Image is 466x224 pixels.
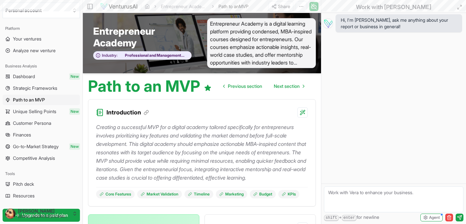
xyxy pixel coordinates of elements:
[420,214,443,221] button: Agent
[69,143,80,150] span: New
[13,97,45,103] span: Path to an MVP
[269,80,309,93] a: Go to next page
[18,214,70,219] span: [EMAIL_ADDRESS][DOMAIN_NAME]
[3,23,80,34] div: Platform
[341,17,457,30] span: Hi, I'm [PERSON_NAME], ask me anything about your report or business in general!
[3,61,80,71] div: Business Analysis
[13,193,35,199] span: Resources
[3,206,80,221] button: [PERSON_NAME][EMAIL_ADDRESS][DOMAIN_NAME]
[216,190,247,198] a: Marketing
[137,190,182,198] a: Market Validation
[88,78,212,94] h1: Path to an MVP
[13,73,35,80] span: Dashboard
[93,25,192,49] span: Entrepreneur Academy
[3,45,80,56] a: Analyze new venture
[3,153,80,163] a: Competitive Analysis
[13,36,41,42] span: Your ventures
[96,190,135,198] a: Core Features
[323,18,333,29] img: Vera
[3,106,80,117] a: Unique Selling PointsNew
[3,130,80,140] a: Finances
[3,191,80,201] a: Resources
[13,155,55,161] span: Competitive Analysis
[13,181,34,187] span: Pitch deck
[184,190,213,198] a: Timeline
[218,80,267,93] a: Go to previous page
[3,34,80,44] a: Your ventures
[218,80,309,93] nav: pagination
[13,120,51,126] span: Customer Persona
[5,208,16,219] img: ACg8ocIQWSdStwBUlvGrNrH_7B5PMOwv8Mg8N-tSITRAP9NrEZjTPLis=s96-c
[207,18,316,68] span: Entrepreneur Academy is a digital learning platform providing condensed, MBA-inspired courses des...
[3,179,80,189] a: Pitch deck
[18,208,70,214] span: [PERSON_NAME]
[3,169,80,179] div: Tools
[324,215,339,221] kbd: shift
[274,83,300,89] span: Next section
[13,132,31,138] span: Finances
[13,143,59,150] span: Go-to-Market Strategy
[278,190,299,198] a: KPIs
[3,95,80,105] a: Path to an MVP
[69,108,80,115] span: New
[102,53,117,58] span: Industry:
[3,141,80,152] a: Go-to-Market StrategyNew
[3,71,80,82] a: DashboardNew
[324,214,379,221] span: + for newline
[13,85,57,91] span: Strategic Frameworks
[3,118,80,128] a: Customer Persona
[106,108,149,117] h3: Introduction
[96,123,308,182] p: Creating a successful MVP for a digital academy tailored specifically for entrepreneurs involves ...
[69,73,80,80] span: New
[228,83,262,89] span: Previous section
[429,215,440,220] span: Agent
[3,83,80,93] a: Strategic Frameworks
[13,47,56,54] span: Analyze new venture
[93,51,192,60] button: Industry:Professional and Management Development Training
[13,108,56,115] span: Unique Selling Points
[342,215,357,221] kbd: enter
[250,190,276,198] a: Budget
[117,53,188,58] span: Professional and Management Development Training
